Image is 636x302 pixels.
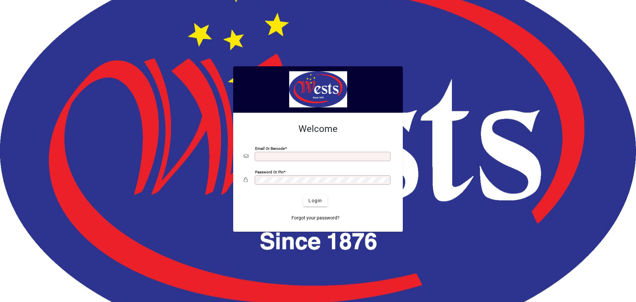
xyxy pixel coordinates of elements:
button: Login [303,195,327,207]
mat-label: Password or Pin [255,170,284,174]
a: Forgot your password? [289,212,342,224]
h2: Welcome [244,123,392,135]
span: Login [308,197,322,204]
span: Forgot your password? [291,214,340,221]
mat-label: Email or Barcode [255,146,285,151]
